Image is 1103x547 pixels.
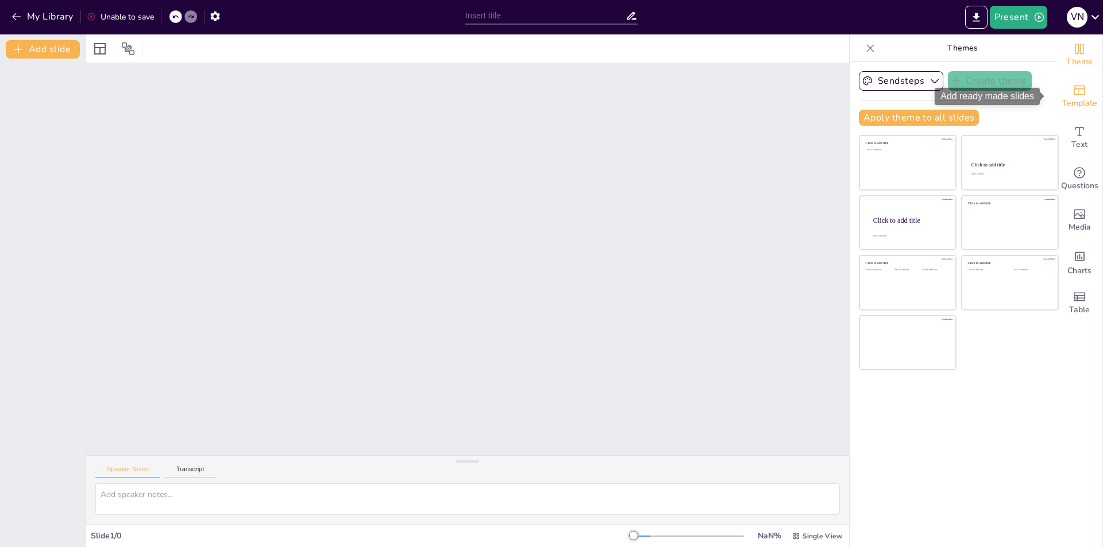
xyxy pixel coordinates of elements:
span: Click to add title [873,216,920,224]
span: Text [1071,138,1087,151]
span: Click to add text [894,269,909,271]
span: Click to add text [922,269,937,271]
span: Click to add title [866,261,889,265]
span: Click to add text [866,269,881,271]
span: Click to add title [971,162,1005,168]
div: Slide 1 / 0 [91,530,634,541]
span: Click to add text [866,149,881,151]
span: Template [1062,97,1097,110]
span: Click to add body [873,235,887,237]
p: Themes [880,34,1045,62]
button: Speaker Notes [95,465,160,478]
div: Add ready made slides [935,88,1040,105]
button: Transcript [165,465,216,478]
div: Add text boxes [1056,117,1102,158]
button: Sendsteps [859,71,943,91]
div: Unable to save [87,11,154,22]
button: Create theme [948,71,1032,91]
span: Single View [803,532,842,541]
div: NaN % [755,530,783,541]
span: Click to add text [968,269,983,271]
button: Present [990,6,1047,29]
div: Get real-time input from your audience [1056,158,1102,200]
span: Charts [1067,265,1092,277]
div: Layout [91,40,109,58]
span: Click to add title [866,141,889,145]
span: Questions [1061,180,1098,192]
span: Click to add title [968,261,991,265]
span: Click to add text [971,173,984,176]
div: Add ready made slides [1056,76,1102,117]
button: Export to PowerPoint [965,6,988,29]
div: Add images, graphics, shapes or video [1056,200,1102,241]
div: Add charts and graphs [1056,241,1102,282]
input: Insert title [465,7,626,24]
button: Add slide [6,40,80,59]
span: Theme [1066,56,1093,68]
button: Apply theme to all slides [859,110,979,126]
div: Add a table [1056,282,1102,324]
button: My Library [9,7,78,26]
span: Click to add title [968,201,991,205]
span: Position [121,42,135,56]
div: V N [1067,7,1087,28]
button: V N [1067,6,1087,29]
span: Table [1069,304,1090,316]
span: Media [1069,221,1091,234]
div: Change the overall theme [1056,34,1102,76]
span: Click to add text [1013,269,1028,271]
